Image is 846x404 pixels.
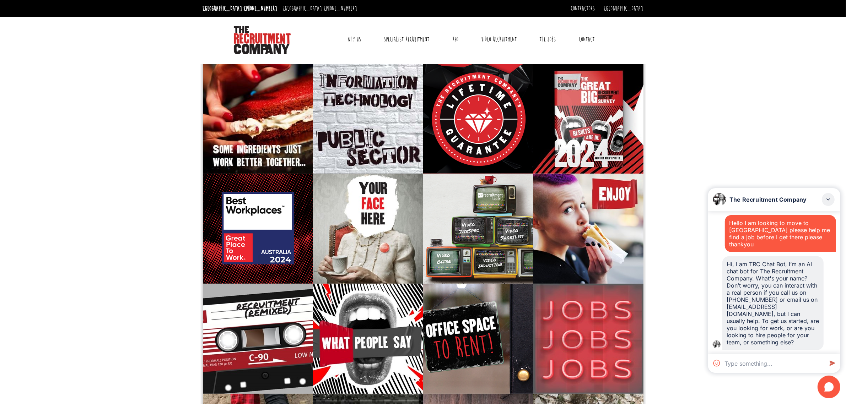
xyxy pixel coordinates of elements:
[476,31,522,48] a: Video Recruitment
[201,3,279,14] li: [GEOGRAPHIC_DATA]:
[571,5,595,12] a: Contractors
[342,31,366,48] a: Why Us
[534,31,561,48] a: The Jobs
[244,5,277,12] a: [PHONE_NUMBER]
[573,31,600,48] a: Contact
[234,26,291,54] img: The Recruitment Company
[281,3,359,14] li: [GEOGRAPHIC_DATA]:
[604,5,643,12] a: [GEOGRAPHIC_DATA]
[447,31,464,48] a: RPO
[378,31,435,48] a: Specialist Recruitment
[324,5,357,12] a: [PHONE_NUMBER]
